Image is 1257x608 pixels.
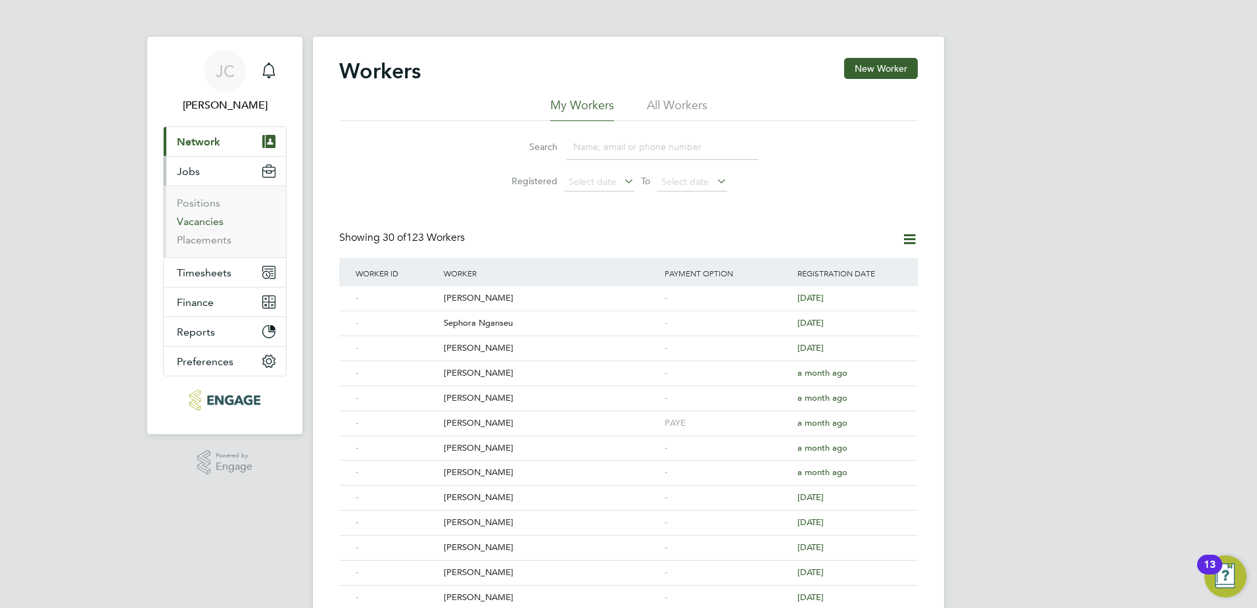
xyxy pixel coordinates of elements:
span: James Carey [163,97,287,113]
a: Positions [177,197,220,209]
button: New Worker [844,58,918,79]
div: - [352,511,440,535]
span: [DATE] [797,317,824,328]
a: Powered byEngage [197,450,253,475]
button: Finance [164,288,286,317]
div: - [352,486,440,510]
div: - [352,386,440,411]
div: 13 [1204,565,1216,582]
span: To [637,172,654,190]
span: [DATE] [797,567,824,578]
span: Preferences [177,355,233,368]
div: Sephora Nganseu [440,311,661,336]
div: - [661,286,794,311]
a: -[PERSON_NAME]-[DATE] [352,585,905,596]
input: Name, email or phone number [567,134,759,160]
div: - [661,511,794,535]
li: My Workers [550,97,614,121]
div: Payment Option [661,258,794,288]
div: - [661,361,794,386]
a: -[PERSON_NAME]-a month ago [352,386,905,397]
a: -[PERSON_NAME]PAYEa month ago [352,411,905,422]
span: 30 of [383,231,406,244]
div: [PERSON_NAME] [440,536,661,560]
a: Go to home page [163,390,287,411]
div: [PERSON_NAME] [440,286,661,311]
span: [DATE] [797,542,824,553]
span: a month ago [797,417,847,428]
div: - [352,311,440,336]
button: Reports [164,317,286,346]
div: - [352,336,440,361]
span: Network [177,136,220,148]
span: Select date [661,176,709,188]
button: Open Resource Center, 13 new notifications [1204,555,1246,597]
div: - [661,561,794,585]
span: a month ago [797,467,847,478]
span: Reports [177,326,215,338]
a: -[PERSON_NAME]-a month ago [352,436,905,447]
div: [PERSON_NAME] [440,486,661,510]
span: a month ago [797,392,847,403]
div: - [661,436,794,461]
div: [PERSON_NAME] [440,511,661,535]
a: Vacancies [177,215,224,228]
div: [PERSON_NAME] [440,336,661,361]
div: [PERSON_NAME] [440,461,661,485]
button: Jobs [164,157,286,186]
label: Registered [498,175,557,187]
div: - [352,361,440,386]
div: - [661,386,794,411]
div: [PERSON_NAME] [440,561,661,585]
label: Search [498,141,557,153]
a: -[PERSON_NAME]-[DATE] [352,336,905,347]
a: Placements [177,234,231,246]
button: Preferences [164,347,286,376]
span: a month ago [797,442,847,453]
div: [PERSON_NAME] [440,361,661,386]
span: Powered by [216,450,252,461]
span: Jobs [177,165,200,178]
div: Showing [339,231,467,245]
nav: Main navigation [147,37,302,434]
span: a month ago [797,367,847,378]
div: Worker [440,258,661,288]
h2: Workers [339,58,421,84]
a: -[PERSON_NAME]-a month ago [352,361,905,372]
a: -[PERSON_NAME]-[DATE] [352,560,905,571]
a: -[PERSON_NAME]-[DATE] [352,535,905,546]
div: Jobs [164,186,286,257]
div: - [661,336,794,361]
span: Select date [569,176,616,188]
span: Engage [216,461,252,472]
span: [DATE] [797,492,824,503]
div: - [352,411,440,436]
span: Finance [177,296,214,309]
div: [PERSON_NAME] [440,386,661,411]
div: - [352,286,440,311]
button: Network [164,127,286,156]
a: -[PERSON_NAME]-a month ago [352,460,905,471]
span: Timesheets [177,266,231,279]
span: [DATE] [797,592,824,603]
div: - [352,436,440,461]
a: -[PERSON_NAME]-[DATE] [352,286,905,297]
div: [PERSON_NAME] [440,411,661,436]
span: [DATE] [797,292,824,303]
a: -Sephora Nganseu-[DATE] [352,311,905,322]
a: -[PERSON_NAME]-[DATE] [352,510,905,521]
div: - [352,461,440,485]
img: educationmattersgroup-logo-retina.png [189,390,260,411]
div: - [661,461,794,485]
li: All Workers [647,97,707,121]
div: - [352,561,440,585]
div: [PERSON_NAME] [440,436,661,461]
div: Registration Date [794,258,905,288]
a: JC[PERSON_NAME] [163,50,287,113]
div: Worker ID [352,258,440,288]
div: PAYE [661,411,794,436]
div: - [352,536,440,560]
div: - [661,486,794,510]
span: JC [216,63,235,80]
span: [DATE] [797,342,824,353]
